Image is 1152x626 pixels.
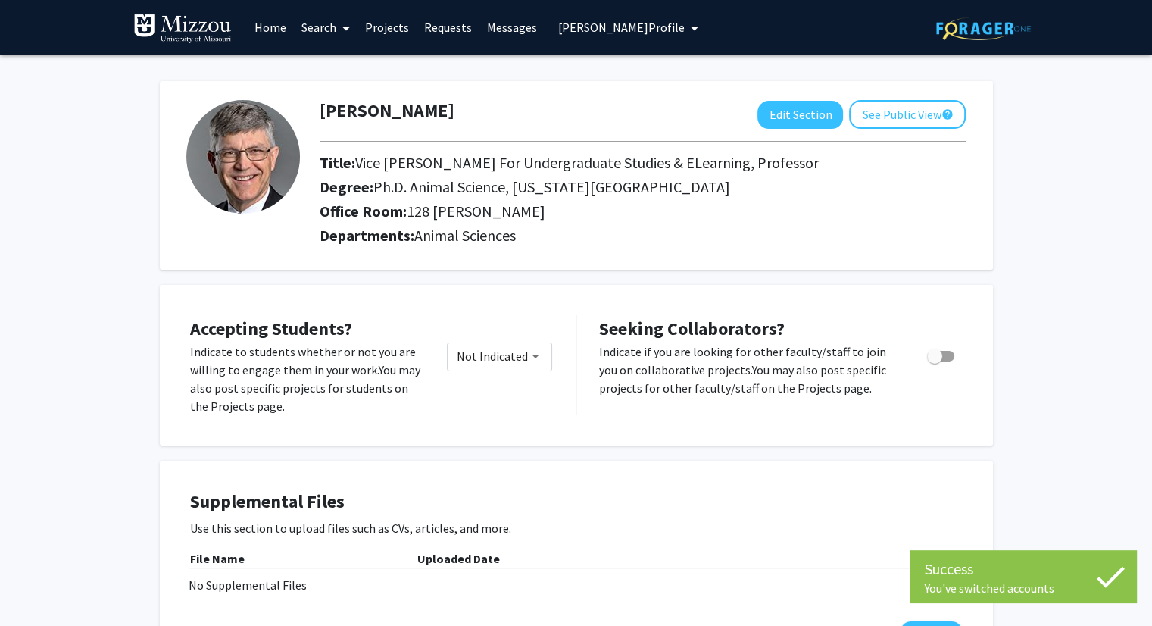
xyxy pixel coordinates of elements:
[355,153,819,172] span: Vice [PERSON_NAME] For Undergraduate Studies & ELearning, Professor
[320,202,966,221] h2: Office Room:
[247,1,294,54] a: Home
[133,14,232,44] img: University of Missouri Logo
[599,317,785,340] span: Seeking Collaborators?
[447,343,553,371] div: Toggle
[308,227,977,245] h2: Departments:
[190,491,963,513] h4: Supplemental Files
[190,317,352,340] span: Accepting Students?
[320,154,966,172] h2: Title:
[190,519,963,537] p: Use this section to upload files such as CVs, articles, and more.
[320,178,966,196] h2: Degree:
[941,105,953,124] mat-icon: help
[599,343,898,397] p: Indicate if you are looking for other faculty/staff to join you on collaborative projects. You ma...
[457,349,528,364] span: Not Indicated
[320,100,454,122] h1: [PERSON_NAME]
[925,581,1122,596] div: You've switched accounts
[936,17,1031,40] img: ForagerOne Logo
[190,551,245,566] b: File Name
[186,100,300,214] img: Profile Picture
[294,1,357,54] a: Search
[190,343,424,415] p: Indicate to students whether or not you are willing to engage them in your work. You may also pos...
[757,101,843,129] button: Edit Section
[373,177,730,196] span: Ph.D. Animal Science, [US_STATE][GEOGRAPHIC_DATA]
[925,558,1122,581] div: Success
[558,20,685,35] span: [PERSON_NAME] Profile
[921,343,963,365] div: Toggle
[407,202,545,221] span: 128 [PERSON_NAME]
[357,1,417,54] a: Projects
[447,343,553,371] mat-select: Would you like to permit student requests?
[479,1,545,54] a: Messages
[414,226,516,245] span: Animal Sciences
[11,558,64,615] iframe: Chat
[849,100,966,129] button: See Public View
[417,1,479,54] a: Requests
[189,576,964,594] div: No Supplemental Files
[417,551,500,566] b: Uploaded Date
